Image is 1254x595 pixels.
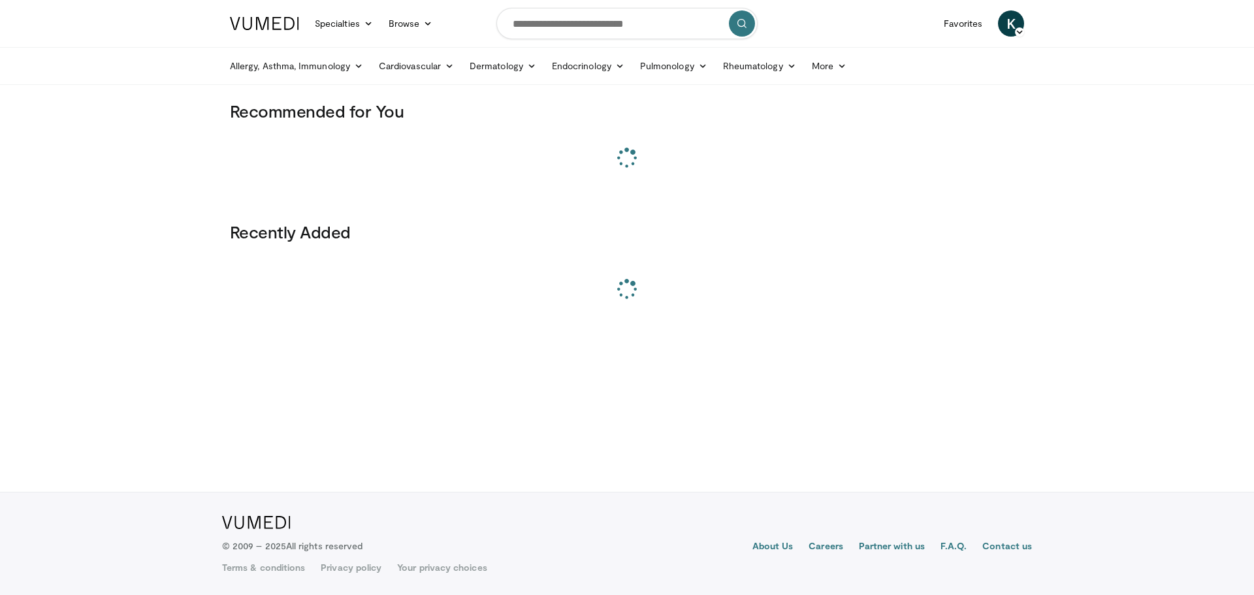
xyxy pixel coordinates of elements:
a: F.A.Q. [940,539,967,555]
a: Dermatology [462,53,544,79]
span: All rights reserved [286,540,362,551]
a: Pulmonology [632,53,715,79]
a: Allergy, Asthma, Immunology [222,53,371,79]
a: Your privacy choices [397,561,487,574]
a: Specialties [307,10,381,37]
a: Partner with us [859,539,925,555]
a: More [804,53,854,79]
h3: Recently Added [230,221,1024,242]
a: About Us [752,539,794,555]
a: Terms & conditions [222,561,305,574]
h3: Recommended for You [230,101,1024,121]
a: Endocrinology [544,53,632,79]
a: Rheumatology [715,53,804,79]
img: VuMedi Logo [230,17,299,30]
a: K [998,10,1024,37]
a: Favorites [936,10,990,37]
a: Careers [809,539,843,555]
a: Privacy policy [321,561,381,574]
p: © 2009 – 2025 [222,539,362,553]
a: Browse [381,10,441,37]
a: Contact us [982,539,1032,555]
img: VuMedi Logo [222,516,291,529]
a: Cardiovascular [371,53,462,79]
input: Search topics, interventions [496,8,758,39]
